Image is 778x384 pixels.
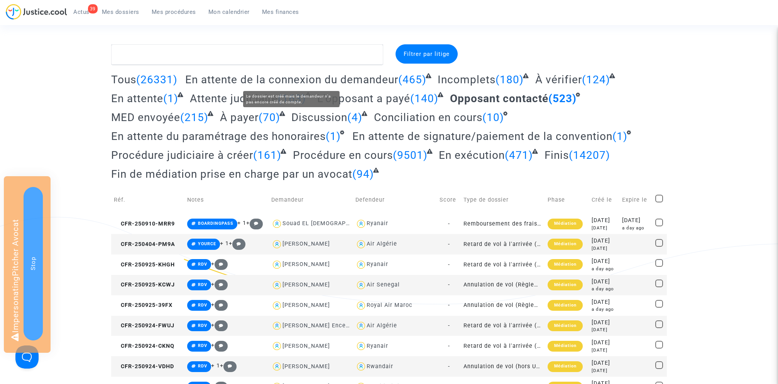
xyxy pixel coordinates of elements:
span: Filtrer par litige [404,51,450,57]
img: jc-logo.svg [6,4,67,20]
span: - [448,322,450,329]
td: Retard de vol à l'arrivée (Règlement CE n°261/2004) [461,254,545,275]
button: Stop [24,187,43,340]
div: a day ago [592,266,617,272]
div: Médiation [548,239,582,249]
span: CFR-250924-CKNQ [114,343,174,349]
span: Mes procédures [152,8,196,15]
td: Annulation de vol (hors UE - Convention de [GEOGRAPHIC_DATA]) [461,356,545,377]
a: 39Actus [67,6,96,18]
span: + 1 [220,240,229,247]
span: (14207) [569,149,610,162]
span: (26331) [136,73,178,86]
span: (124) [582,73,610,86]
span: - [448,363,450,370]
span: CFR-250925-KHGH [114,261,175,268]
span: CFR-250924-VDHD [114,363,174,370]
span: En exécution [439,149,505,162]
span: + [211,261,228,267]
span: + [211,342,228,349]
img: icon-user.svg [355,280,367,291]
img: icon-user.svg [355,320,367,332]
img: icon-user.svg [355,340,367,352]
span: Mes finances [262,8,299,15]
span: (180) [496,73,524,86]
div: [PERSON_NAME] [282,281,330,288]
span: À payer [220,111,259,124]
td: Retard de vol à l'arrivée (Règlement CE n°261/2004) [461,316,545,336]
img: icon-user.svg [355,239,367,250]
img: icon-user.svg [271,259,282,270]
span: Attente judiciaire [190,92,278,105]
span: (1) [326,130,341,143]
span: (215) [180,111,208,124]
span: CFR-250404-PM9A [114,241,175,248]
td: Retard de vol à l'arrivée (Règlement CE n°261/2004) [461,234,545,254]
span: (10) [482,111,504,124]
span: (1) [612,130,627,143]
div: Ryanair [367,343,388,349]
div: Ryanair [367,261,388,268]
td: Score [437,186,461,214]
span: Fin de médiation prise en charge par un avocat [111,168,352,180]
td: Créé le [589,186,619,214]
div: [PERSON_NAME] [282,302,330,308]
span: + 1 [211,362,220,369]
span: CFR-250924-FWUJ [114,322,174,329]
div: Royal Air Maroc [367,302,413,308]
div: [DATE] [592,278,617,286]
td: Type de dossier [461,186,545,214]
span: (70) [259,111,280,124]
span: (94) [352,168,374,180]
img: icon-user.svg [271,280,282,291]
span: Incomplets [438,73,496,86]
span: CFR-250910-MRR9 [114,221,175,227]
span: - [448,343,450,349]
div: [PERSON_NAME] [282,343,330,349]
span: Stop [30,257,37,270]
span: (4) [347,111,362,124]
span: - [448,221,450,227]
img: icon-user.svg [355,300,367,311]
span: (471) [505,149,533,162]
span: RDV [198,303,207,308]
div: Médiation [548,300,582,311]
div: Médiation [548,320,582,331]
div: 39 [88,4,98,13]
div: Médiation [548,280,582,290]
img: icon-user.svg [271,320,282,332]
span: BOARDINGPASS [198,221,233,226]
span: (161) [253,149,281,162]
div: Ryanair [367,220,388,227]
span: En attente de la connexion du demandeur [185,73,398,86]
span: (163) [278,92,306,105]
td: Demandeur [269,186,353,214]
span: RDV [198,323,207,328]
span: En attente [111,92,163,105]
img: icon-user.svg [271,361,282,372]
div: [DATE] [592,359,617,367]
div: [DATE] [592,216,617,225]
div: [DATE] [592,237,617,245]
span: Tous [111,73,136,86]
div: [DATE] [592,257,617,266]
span: - [448,261,450,268]
span: En attente de signature/paiement de la convention [352,130,612,143]
div: Médiation [548,361,582,372]
span: Procédure judiciaire à créer [111,149,253,162]
span: RDV [198,364,207,369]
div: Rwandair [367,363,393,370]
div: Médiation [548,259,582,270]
span: Procédure en cours [293,149,393,162]
div: [PERSON_NAME] [282,363,330,370]
span: Finis [545,149,569,162]
div: a day ago [592,306,617,313]
td: Retard de vol à l'arrivée (Règlement CE n°261/2004) [461,336,545,356]
span: (523) [548,92,577,105]
div: [PERSON_NAME] [282,261,330,268]
span: L'opposant a payé [317,92,410,105]
div: [DATE] [592,318,617,327]
span: Conciliation en cours [374,111,482,124]
span: (140) [410,92,438,105]
div: [PERSON_NAME] [282,241,330,247]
